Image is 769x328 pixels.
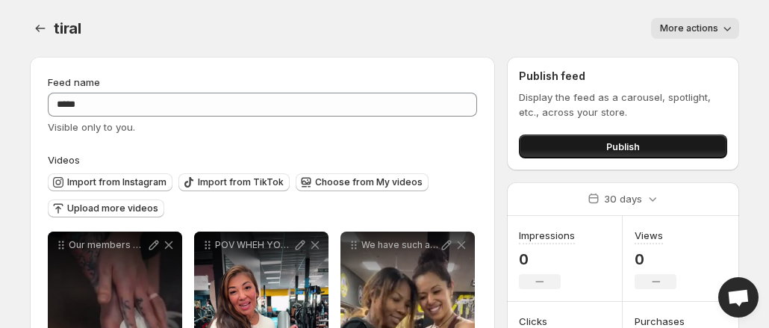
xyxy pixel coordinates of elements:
span: Visible only to you. [48,121,135,133]
button: Upload more videos [48,199,164,217]
p: 0 [519,250,575,268]
span: Videos [48,154,80,166]
button: Publish [519,134,727,158]
span: Choose from My videos [315,176,423,188]
button: Import from TikTok [178,173,290,191]
div: Open chat [718,277,759,318]
h3: Views [635,228,663,243]
span: tiral [54,19,81,37]
button: More actions [651,18,739,39]
p: POV WHEH YOU TELL YOUR TRAINER YOU WANT A BIG BOOTY [215,239,293,251]
button: Import from Instagram [48,173,172,191]
span: Import from Instagram [67,176,166,188]
h2: Publish feed [519,69,727,84]
p: 0 [635,250,676,268]
span: Upload more videos [67,202,158,214]
p: We have such an amazing community Repost from [GEOGRAPHIC_DATA] There really are no words to even... [361,239,439,251]
span: Publish [606,139,640,154]
button: Choose from My videos [296,173,429,191]
span: More actions [660,22,718,34]
span: Import from TikTok [198,176,284,188]
button: Settings [30,18,51,39]
p: 30 days [604,191,642,206]
span: Feed name [48,76,100,88]
h3: Impressions [519,228,575,243]
p: Display the feed as a carousel, spotlight, etc., across your store. [519,90,727,120]
p: Our members do dope shit Repost from shaenlifts Super excited to tell you guys that this week I w... [69,239,146,251]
